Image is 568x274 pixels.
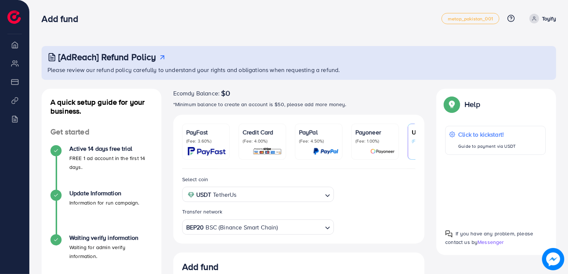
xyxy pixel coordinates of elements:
span: If you have any problem, please contact us by [445,230,533,246]
h4: Active 14 days free trial [69,145,152,152]
span: Ecomdy Balance: [173,89,220,98]
p: (Fee: 1.00%) [355,138,395,144]
h3: Add fund [182,261,219,272]
p: Payoneer [355,128,395,137]
h3: [AdReach] Refund Policy [58,52,156,62]
strong: USDT [196,189,211,200]
h4: Get started [42,127,161,137]
p: FREE 1 ad account in the first 14 days. [69,154,152,172]
li: Active 14 days free trial [42,145,161,190]
span: metap_pakistan_001 [448,16,493,21]
p: Waiting for admin verify information. [69,243,152,261]
img: logo [7,10,21,24]
p: (Fee: 3.60%) [186,138,226,144]
img: coin [188,192,194,198]
img: card [370,147,395,156]
p: Please review our refund policy carefully to understand your rights and obligations when requesti... [47,65,552,74]
p: *Minimum balance to create an account is $50, please add more money. [173,100,425,109]
p: USDT [412,128,451,137]
p: (Fee: 4.50%) [299,138,338,144]
p: Credit Card [243,128,282,137]
span: Messenger [477,238,504,246]
h4: Update Information [69,190,139,197]
img: image [542,248,564,270]
div: Search for option [182,187,334,202]
span: BSC (Binance Smart Chain) [206,222,278,233]
strong: BEP20 [186,222,204,233]
input: Search for option [279,221,322,233]
a: metap_pakistan_001 [441,13,499,24]
img: card [313,147,338,156]
img: Popup guide [445,230,453,238]
p: Guide to payment via USDT [458,142,516,151]
img: Popup guide [445,98,459,111]
h4: Waiting verify information [69,234,152,241]
li: Update Information [42,190,161,234]
p: Click to kickstart! [458,130,516,139]
p: PayFast [186,128,226,137]
p: Help [464,100,480,109]
a: Toyify [526,14,556,23]
label: Transfer network [182,208,223,215]
span: TetherUs [213,189,236,200]
p: (Fee: 4.00%) [243,138,282,144]
h4: A quick setup guide for your business. [42,98,161,115]
span: $0 [221,89,230,98]
p: PayPal [299,128,338,137]
input: Search for option [239,189,322,200]
p: Information for run campaign. [69,198,139,207]
label: Select coin [182,176,209,183]
h3: Add fund [42,13,84,24]
p: Toyify [542,14,556,23]
img: card [188,147,226,156]
div: Search for option [182,219,334,235]
p: (Fee: 0.00%) [412,138,451,144]
img: card [253,147,282,156]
